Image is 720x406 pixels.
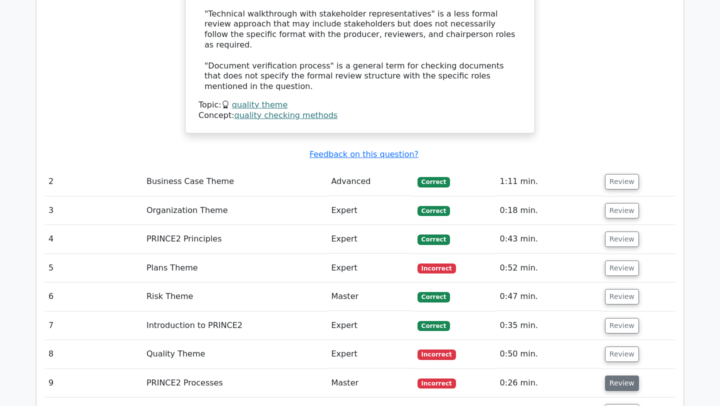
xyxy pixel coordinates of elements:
[417,292,450,302] span: Correct
[605,318,639,333] button: Review
[496,225,601,253] td: 0:43 min.
[327,311,413,340] td: Expert
[44,369,142,397] td: 9
[142,196,327,225] td: Organization Theme
[417,349,456,359] span: Incorrect
[496,167,601,196] td: 1:11 min.
[417,321,450,331] span: Correct
[234,110,338,120] a: quality checking methods
[496,311,601,340] td: 0:35 min.
[327,254,413,282] td: Expert
[417,206,450,216] span: Correct
[496,340,601,368] td: 0:50 min.
[198,110,521,121] div: Concept:
[44,311,142,340] td: 7
[327,369,413,397] td: Master
[605,346,639,362] button: Review
[496,369,601,397] td: 0:26 min.
[327,167,413,196] td: Advanced
[496,282,601,311] td: 0:47 min.
[605,203,639,218] button: Review
[417,177,450,187] span: Correct
[327,225,413,253] td: Expert
[605,231,639,247] button: Review
[327,282,413,311] td: Master
[142,167,327,196] td: Business Case Theme
[232,100,288,109] a: quality theme
[44,167,142,196] td: 2
[417,234,450,244] span: Correct
[327,340,413,368] td: Expert
[496,254,601,282] td: 0:52 min.
[605,174,639,189] button: Review
[142,340,327,368] td: Quality Theme
[496,196,601,225] td: 0:18 min.
[417,378,456,388] span: Incorrect
[605,260,639,276] button: Review
[327,196,413,225] td: Expert
[44,225,142,253] td: 4
[44,340,142,368] td: 8
[142,369,327,397] td: PRINCE2 Processes
[605,289,639,304] button: Review
[142,282,327,311] td: Risk Theme
[309,149,418,159] a: Feedback on this question?
[198,100,521,110] div: Topic:
[142,225,327,253] td: PRINCE2 Principles
[44,196,142,225] td: 3
[605,375,639,391] button: Review
[142,311,327,340] td: Introduction to PRINCE2
[142,254,327,282] td: Plans Theme
[44,282,142,311] td: 6
[417,263,456,273] span: Incorrect
[44,254,142,282] td: 5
